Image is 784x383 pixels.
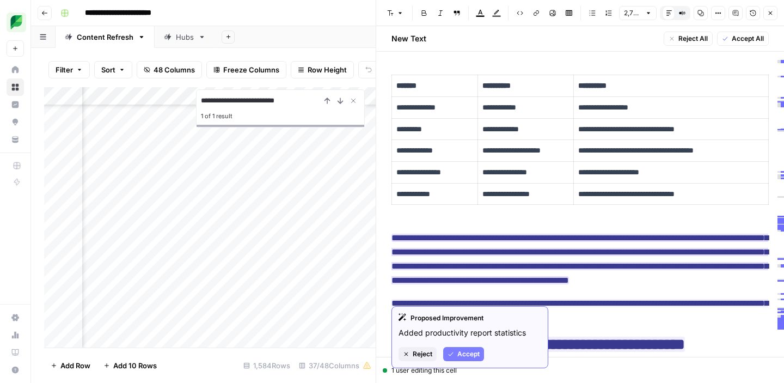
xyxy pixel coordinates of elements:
a: Your Data [7,131,24,148]
div: Content Refresh [77,32,133,42]
button: 48 Columns [137,61,202,78]
span: Add Row [60,360,90,371]
button: Help + Support [7,361,24,379]
span: 48 Columns [154,64,195,75]
span: Accept [457,349,480,359]
a: Opportunities [7,113,24,131]
button: Add 10 Rows [97,357,163,374]
h2: New Text [391,33,426,44]
button: 2,753 words [619,6,657,20]
button: Previous Result [321,94,334,107]
button: Sort [94,61,132,78]
p: Added productivity report statistics [399,327,541,338]
span: 2,753 words [624,8,642,18]
div: Proposed Improvement [399,313,541,323]
div: 1 of 1 result [201,110,360,123]
a: Browse [7,78,24,96]
span: Sort [101,64,115,75]
button: Row Height [291,61,354,78]
a: Hubs [155,26,215,48]
button: Freeze Columns [206,61,286,78]
span: Filter [56,64,73,75]
a: Content Refresh [56,26,155,48]
a: Settings [7,309,24,326]
a: Insights [7,96,24,113]
button: Filter [48,61,90,78]
button: Add Row [44,357,97,374]
div: 1 user editing this cell [383,366,777,375]
button: Reject [399,347,437,361]
button: Accept [443,347,484,361]
button: Undo [358,61,401,78]
button: Next Result [334,94,347,107]
span: Reject All [678,34,708,44]
button: Reject All [664,32,713,46]
span: Reject [413,349,432,359]
span: Add 10 Rows [113,360,157,371]
div: Hubs [176,32,194,42]
span: Row Height [308,64,347,75]
span: Freeze Columns [223,64,279,75]
a: Learning Hub [7,344,24,361]
div: 1,584 Rows [239,357,295,374]
button: Close Search [347,94,360,107]
button: Accept All [717,32,769,46]
span: Accept All [732,34,764,44]
a: Usage [7,326,24,344]
a: Home [7,61,24,78]
button: Workspace: SproutSocial [7,9,24,36]
img: SproutSocial Logo [7,13,26,32]
div: 37/48 Columns [295,357,376,374]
